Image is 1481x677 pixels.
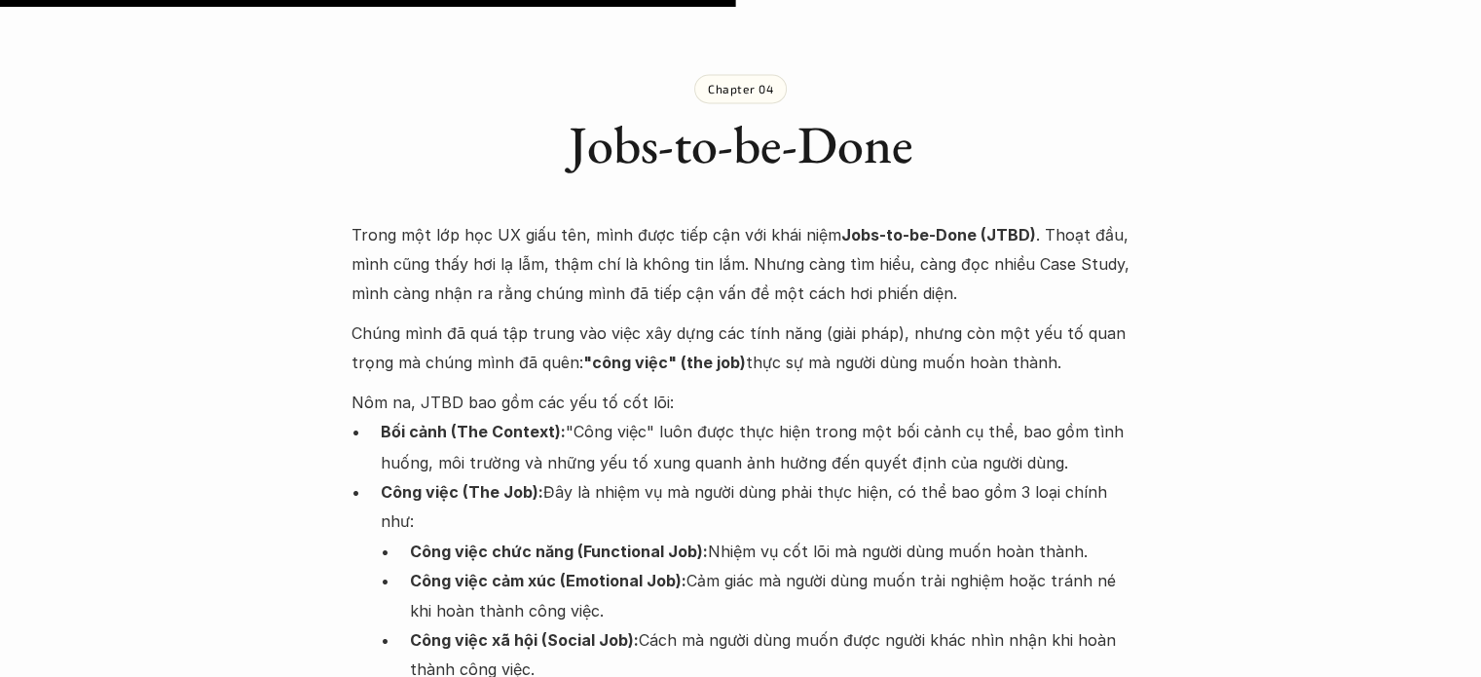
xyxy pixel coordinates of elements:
[410,570,686,589] strong: Công việc cảm xúc (Emotional Job):
[352,220,1130,309] p: Trong một lớp học UX giấu tên, mình được tiếp cận với khái niệm . Thoạt đầu, mình cũng thấy hơi l...
[841,225,1036,244] strong: Jobs-to-be-Done (JTBD)
[352,319,1130,378] p: Chúng mình đã quá tập trung vào việc xây dựng các tính năng (giải pháp), nhưng còn một yếu tố qua...
[381,422,566,441] strong: Bối cảnh (The Context):
[708,82,773,95] p: Chapter 04
[381,476,1130,536] p: Đây là nhiệm vụ mà người dùng phải thực hiện, có thể bao gồm 3 loại chính như:
[381,481,543,501] strong: Công việc (The Job):
[381,417,1130,476] p: "Công việc" luôn được thực hiện trong một bối cảnh cụ thể, bao gồm tình huống, môi trường và nhữn...
[352,113,1130,176] h1: Jobs-to-be-Done
[410,541,708,560] strong: Công việc chức năng (Functional Job):
[410,536,1130,565] p: Nhiệm vụ cốt lõi mà người dùng muốn hoàn thành.
[410,565,1130,624] p: Cảm giác mà người dùng muốn trải nghiệm hoặc tránh né khi hoàn thành công việc.
[583,353,746,372] strong: "công việc" (the job)
[352,388,1130,417] p: Nôm na, JTBD bao gồm các yếu tố cốt lõi:
[410,629,639,649] strong: Công việc xã hội (Social Job):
